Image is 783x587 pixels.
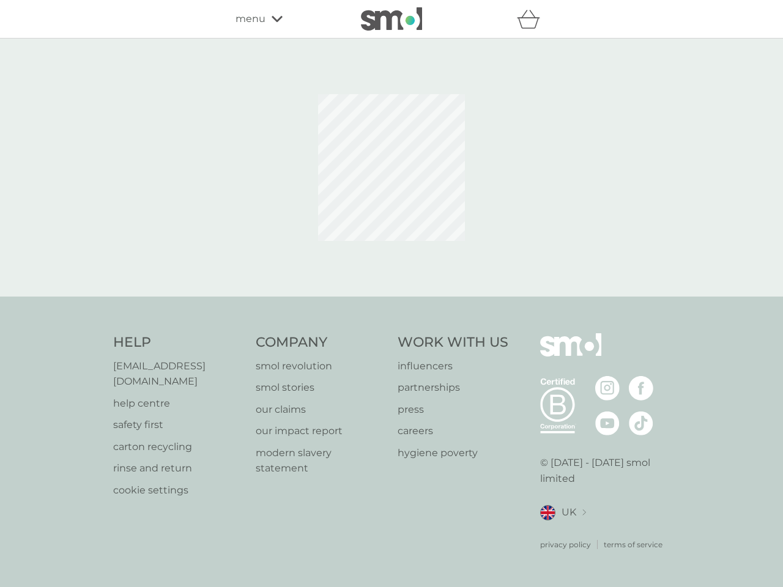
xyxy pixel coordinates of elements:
a: modern slavery statement [256,445,386,476]
img: UK flag [540,505,555,520]
span: menu [236,11,265,27]
a: press [398,402,508,418]
a: smol stories [256,380,386,396]
a: cookie settings [113,482,243,498]
a: our impact report [256,423,386,439]
img: select a new location [582,509,586,516]
a: rinse and return [113,460,243,476]
img: smol [540,333,601,375]
img: visit the smol Instagram page [595,376,620,401]
a: smol revolution [256,358,386,374]
h4: Company [256,333,386,352]
img: visit the smol Tiktok page [629,411,653,435]
a: [EMAIL_ADDRESS][DOMAIN_NAME] [113,358,243,389]
img: visit the smol Facebook page [629,376,653,401]
a: privacy policy [540,539,591,550]
h4: Work With Us [398,333,508,352]
span: UK [562,504,576,520]
div: basket [517,7,547,31]
h4: Help [113,333,243,352]
a: carton recycling [113,439,243,455]
img: visit the smol Youtube page [595,411,620,435]
a: influencers [398,358,508,374]
a: safety first [113,417,243,433]
img: smol [361,7,422,31]
a: help centre [113,396,243,412]
p: © [DATE] - [DATE] smol limited [540,455,670,486]
a: terms of service [604,539,662,550]
a: our claims [256,402,386,418]
a: partnerships [398,380,508,396]
a: careers [398,423,508,439]
a: hygiene poverty [398,445,508,461]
